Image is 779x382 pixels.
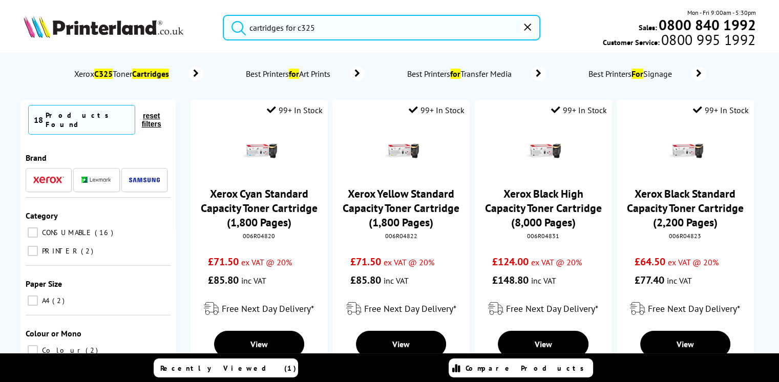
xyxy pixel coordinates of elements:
a: Xerox Black Standard Capacity Toner Cartridge (2,200 Pages) [627,186,744,229]
input: PRINTER 2 [28,246,38,256]
span: Brand [26,153,47,163]
span: View [677,339,694,349]
span: £71.50 [208,255,239,268]
a: Best PrintersforArt Prints [244,67,365,81]
span: Xerox Toner [73,69,173,79]
input: A4 2 [28,295,38,306]
a: Best PrintersForSignage [587,67,706,81]
span: £124.00 [492,255,529,268]
div: 99+ In Stock [551,105,607,115]
div: 006R04831 [482,232,604,240]
span: 2 [86,346,100,355]
span: £148.80 [492,273,529,287]
span: ex VAT @ 20% [384,257,434,267]
div: 006R04822 [340,232,462,240]
span: CONSUMABLE [39,228,94,237]
span: Colour [39,346,85,355]
img: xerox-006r04822-yellow-std-small.png [383,133,419,169]
span: Sales: [638,23,657,32]
img: Lexmark [81,177,112,183]
span: Best Printers Art Prints [244,69,334,79]
span: inc VAT [241,275,266,286]
div: 99+ In Stock [409,105,465,115]
img: xerox-006r04820-cyan-std-small.png [241,133,277,169]
span: Paper Size [26,279,62,289]
div: 99+ In Stock [267,105,323,115]
a: Best PrintersforTransfer Media [406,67,546,81]
span: £85.80 [350,273,381,287]
a: View [214,331,304,357]
mark: Cartridges [132,69,169,79]
span: inc VAT [666,275,691,286]
div: 006R04820 [198,232,320,240]
span: £64.50 [634,255,665,268]
img: Xerox [33,176,64,183]
span: £85.80 [208,273,239,287]
input: Sear [223,15,540,40]
span: Free Next Day Delivery* [222,303,314,314]
span: Free Next Day Delivery* [506,303,598,314]
a: View [498,331,588,357]
span: Best Printers Signage [587,69,676,79]
input: CONSUMABLE 16 [28,227,38,238]
button: reset filters [135,111,168,129]
span: View [392,339,410,349]
div: 006R04823 [624,232,746,240]
span: Mon - Fri 9:00am - 5:30pm [687,8,755,17]
span: Best Printers Transfer Media [406,69,516,79]
a: View [356,331,446,357]
span: ex VAT @ 20% [241,257,292,267]
img: Samsung [129,178,160,182]
a: XeroxC325TonerCartridges [73,67,203,81]
mark: C325 [94,69,113,79]
span: 18 [34,115,43,125]
div: 99+ In Stock [693,105,749,115]
a: Xerox Black High Capacity Toner Cartridge (8,000 Pages) [485,186,601,229]
mark: For [631,69,643,79]
span: inc VAT [531,275,556,286]
span: Free Next Day Delivery* [364,303,456,314]
span: Colour or Mono [26,328,81,338]
div: modal_delivery [622,294,749,323]
a: Compare Products [449,358,593,377]
span: inc VAT [384,275,409,286]
a: Printerland Logo [24,15,210,40]
span: £71.50 [350,255,381,268]
span: Category [26,210,58,221]
img: xerox-006r04831-black-hc-small.png [525,133,561,169]
mark: for [289,69,299,79]
b: 0800 840 1992 [658,15,755,34]
span: £77.40 [634,273,664,287]
a: View [640,331,730,357]
div: modal_delivery [479,294,606,323]
span: 2 [81,246,96,256]
div: modal_delivery [338,294,465,323]
img: Printerland Logo [24,15,183,38]
input: Colour 2 [28,345,38,355]
span: A4 [39,296,51,305]
mark: for [450,69,460,79]
div: modal_delivery [196,294,323,323]
span: 0800 995 1992 [660,35,755,45]
span: Free Next Day Delivery* [648,303,740,314]
span: View [534,339,552,349]
img: xerox-006r04823-black-std-small.png [667,133,703,169]
div: Products Found [46,111,130,129]
span: ex VAT @ 20% [667,257,718,267]
span: Customer Service: [603,35,755,47]
span: 16 [95,228,116,237]
span: View [250,339,268,349]
span: PRINTER [39,246,80,256]
a: Xerox Yellow Standard Capacity Toner Cartridge (1,800 Pages) [343,186,459,229]
span: Recently Viewed (1) [160,364,297,373]
a: Xerox Cyan Standard Capacity Toner Cartridge (1,800 Pages) [201,186,318,229]
span: ex VAT @ 20% [531,257,582,267]
span: 2 [52,296,67,305]
span: Compare Products [466,364,589,373]
a: 0800 840 1992 [657,20,755,30]
a: Recently Viewed (1) [154,358,298,377]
